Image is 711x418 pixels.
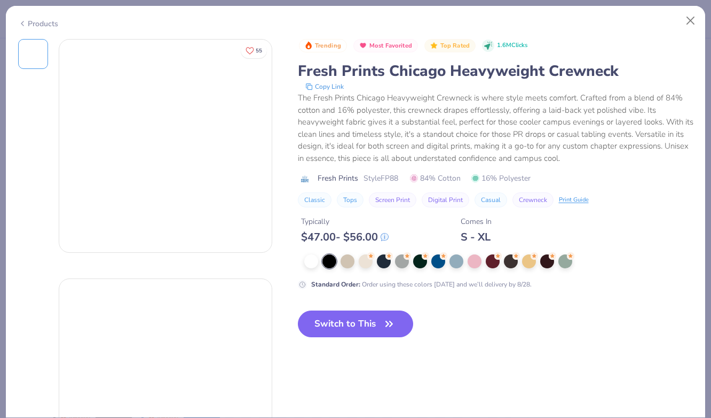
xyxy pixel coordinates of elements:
div: Fresh Prints Chicago Heavyweight Crewneck [298,61,693,81]
button: Casual [475,192,507,207]
span: Top Rated [440,43,470,49]
img: brand logo [298,175,312,183]
button: Classic [298,192,331,207]
div: The Fresh Prints Chicago Heavyweight Crewneck is where style meets comfort. Crafted from a blend ... [298,92,693,164]
strong: Standard Order : [311,280,360,289]
span: 1.6M Clicks [497,41,527,50]
button: Close [681,11,701,31]
button: Screen Print [369,192,416,207]
img: Most Favorited sort [359,41,367,50]
button: Badge Button [299,39,347,53]
div: Print Guide [559,196,589,205]
div: Products [18,18,58,29]
span: 55 [256,48,262,53]
div: Order using these colors [DATE] and we’ll delivery by 8/28. [311,280,532,289]
button: Switch to This [298,311,414,337]
button: Like [241,43,267,58]
img: Top Rated sort [430,41,438,50]
div: Typically [301,216,389,227]
span: 16% Polyester [471,173,531,184]
span: Most Favorited [369,43,412,49]
button: Crewneck [512,192,554,207]
button: Badge Button [424,39,476,53]
img: Trending sort [304,41,313,50]
span: Style FP88 [364,173,398,184]
span: 84% Cotton [410,173,461,184]
span: Fresh Prints [318,173,358,184]
button: copy to clipboard [302,81,347,92]
button: Tops [337,192,364,207]
div: S - XL [461,230,492,244]
button: Badge Button [353,39,418,53]
button: Digital Print [422,192,469,207]
div: Comes In [461,216,492,227]
div: $ 47.00 - $ 56.00 [301,230,389,244]
span: Trending [315,43,341,49]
